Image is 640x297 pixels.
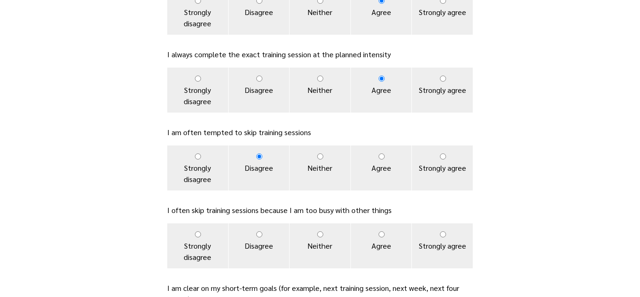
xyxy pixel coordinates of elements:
[167,145,228,190] label: Strongly disagree
[167,68,228,113] label: Strongly disagree
[167,205,473,216] p: I often skip training sessions because I am too busy with other things
[412,68,473,113] label: Strongly agree
[195,153,201,160] input: Strongly disagree
[379,76,385,82] input: Agree
[290,223,350,268] label: Neither
[440,153,446,160] input: Strongly agree
[290,145,350,190] label: Neither
[167,49,473,60] p: I always complete the exact training session at the planned intensity
[379,153,385,160] input: Agree
[412,145,473,190] label: Strongly agree
[440,76,446,82] input: Strongly agree
[195,76,201,82] input: Strongly disagree
[290,68,350,113] label: Neither
[256,231,262,237] input: Disagree
[317,153,323,160] input: Neither
[229,68,290,113] label: Disagree
[229,145,290,190] label: Disagree
[351,223,412,268] label: Agree
[167,127,473,138] p: I am often tempted to skip training sessions
[412,223,473,268] label: Strongly agree
[167,223,228,268] label: Strongly disagree
[195,231,201,237] input: Strongly disagree
[440,231,446,237] input: Strongly agree
[379,231,385,237] input: Agree
[256,76,262,82] input: Disagree
[229,223,290,268] label: Disagree
[317,231,323,237] input: Neither
[256,153,262,160] input: Disagree
[351,68,412,113] label: Agree
[317,76,323,82] input: Neither
[351,145,412,190] label: Agree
